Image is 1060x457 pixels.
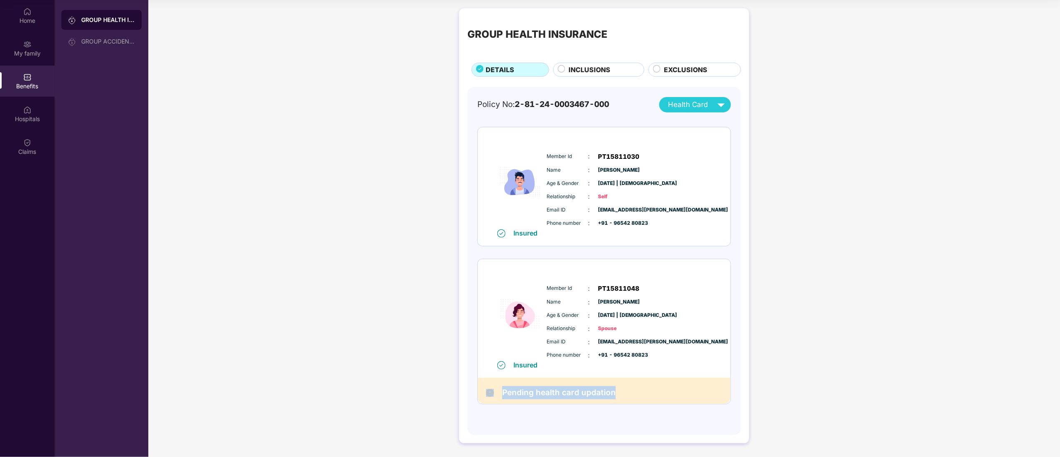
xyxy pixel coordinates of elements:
[467,27,607,42] div: GROUP HEALTH INSURANCE
[668,99,708,110] span: Health Card
[502,386,616,399] h2: Pending health card updation
[588,192,590,201] span: :
[588,338,590,347] span: :
[547,311,588,319] span: Age & Gender
[547,153,588,160] span: Member Id
[81,38,135,45] div: GROUP ACCIDENTAL INSURANCE
[547,193,588,201] span: Relationship
[598,206,640,214] span: [EMAIL_ADDRESS][PERSON_NAME][DOMAIN_NAME]
[598,284,640,294] span: PT15811048
[598,180,640,187] span: [DATE] | [DEMOGRAPHIC_DATA]
[547,284,588,292] span: Member Id
[495,136,545,228] img: icon
[547,219,588,227] span: Phone number
[598,338,640,346] span: [EMAIL_ADDRESS][PERSON_NAME][DOMAIN_NAME]
[588,311,590,320] span: :
[23,139,31,147] img: svg+xml;base64,PHN2ZyBpZD0iQ2xhaW0iIHhtbG5zPSJodHRwOi8vd3d3LnczLm9yZy8yMDAwL3N2ZyIgd2lkdGg9IjIwIi...
[588,298,590,307] span: :
[547,166,588,174] span: Name
[547,325,588,333] span: Relationship
[23,73,31,81] img: svg+xml;base64,PHN2ZyBpZD0iQmVuZWZpdHMiIHhtbG5zPSJodHRwOi8vd3d3LnczLm9yZy8yMDAwL3N2ZyIgd2lkdGg9Ij...
[497,229,506,238] img: svg+xml;base64,PHN2ZyB4bWxucz0iaHR0cDovL3d3dy53My5vcmcvMjAwMC9zdmciIHdpZHRoPSIxNiIgaGVpZ2h0PSIxNi...
[486,65,515,75] span: DETAILS
[588,284,590,293] span: :
[497,361,506,369] img: svg+xml;base64,PHN2ZyB4bWxucz0iaHR0cDovL3d3dy53My5vcmcvMjAwMC9zdmciIHdpZHRoPSIxNiIgaGVpZ2h0PSIxNi...
[588,324,590,333] span: :
[569,65,611,75] span: INCLUSIONS
[547,298,588,306] span: Name
[588,152,590,161] span: :
[68,38,76,46] img: svg+xml;base64,PHN2ZyB3aWR0aD0iMjAiIGhlaWdodD0iMjAiIHZpZXdCb3g9IjAgMCAyMCAyMCIgZmlsbD0ibm9uZSIgeG...
[547,351,588,359] span: Phone number
[81,16,135,24] div: GROUP HEALTH INSURANCE
[664,65,707,75] span: EXCLUSIONS
[588,165,590,175] span: :
[598,351,640,359] span: +91 - 96542 80823
[547,338,588,346] span: Email ID
[68,16,76,24] img: svg+xml;base64,PHN2ZyB3aWR0aD0iMjAiIGhlaWdodD0iMjAiIHZpZXdCb3g9IjAgMCAyMCAyMCIgZmlsbD0ibm9uZSIgeG...
[547,206,588,214] span: Email ID
[659,97,731,112] button: Health Card
[588,351,590,360] span: :
[598,193,640,201] span: Self
[547,180,588,187] span: Age & Gender
[598,219,640,227] span: +91 - 96542 80823
[495,267,545,360] img: icon
[477,98,609,111] div: Policy No:
[486,389,494,397] img: Pending
[598,311,640,319] span: [DATE] | [DEMOGRAPHIC_DATA]
[598,152,640,162] span: PT15811030
[588,219,590,228] span: :
[714,97,728,112] img: svg+xml;base64,PHN2ZyB4bWxucz0iaHR0cDovL3d3dy53My5vcmcvMjAwMC9zdmciIHZpZXdCb3g9IjAgMCAyNCAyNCIgd2...
[23,40,31,49] img: svg+xml;base64,PHN2ZyB3aWR0aD0iMjAiIGhlaWdodD0iMjAiIHZpZXdCb3g9IjAgMCAyMCAyMCIgZmlsbD0ibm9uZSIgeG...
[515,100,609,109] span: 2-81-24-0003467-000
[598,166,640,174] span: [PERSON_NAME]
[23,7,31,16] img: svg+xml;base64,PHN2ZyBpZD0iSG9tZSIgeG1sbnM9Imh0dHA6Ly93d3cudzMub3JnLzIwMDAvc3ZnIiB3aWR0aD0iMjAiIG...
[23,106,31,114] img: svg+xml;base64,PHN2ZyBpZD0iSG9zcGl0YWxzIiB4bWxucz0iaHR0cDovL3d3dy53My5vcmcvMjAwMC9zdmciIHdpZHRoPS...
[514,361,543,369] div: Insured
[514,229,543,237] div: Insured
[598,325,640,333] span: Spouse
[588,205,590,214] span: :
[588,179,590,188] span: :
[598,298,640,306] span: [PERSON_NAME]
